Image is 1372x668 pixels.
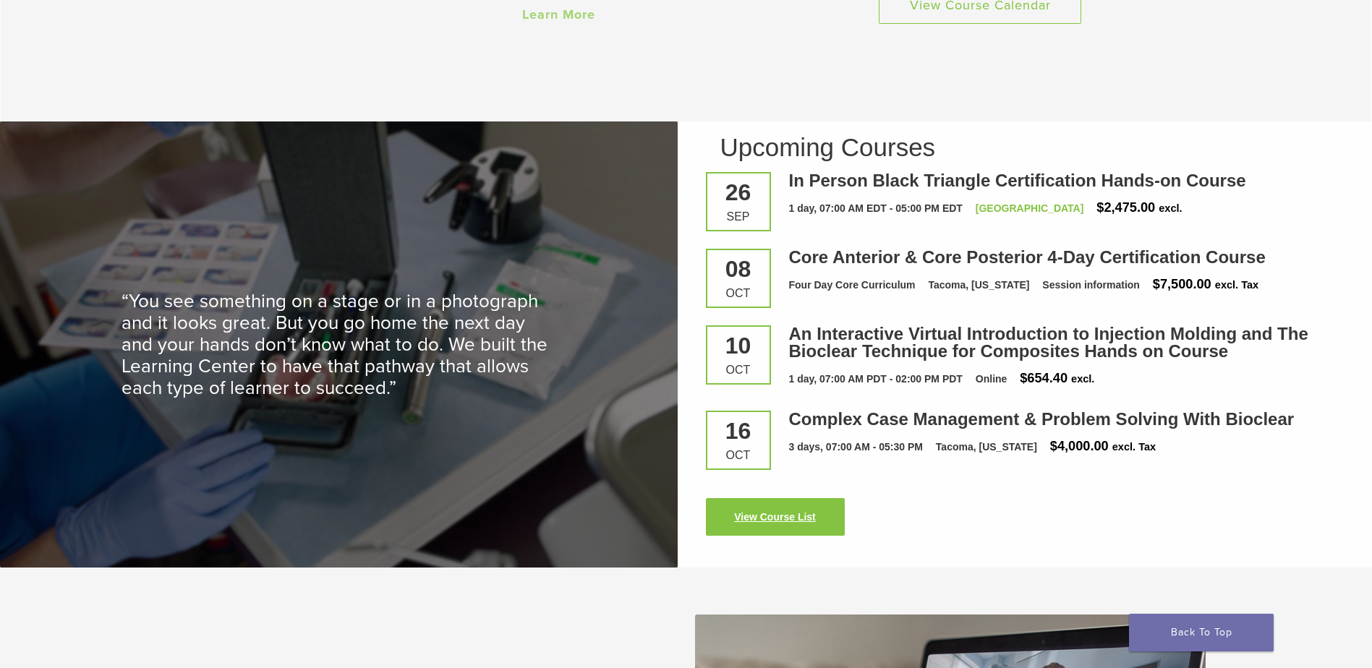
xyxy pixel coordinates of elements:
[789,324,1308,361] a: An Interactive Virtual Introduction to Injection Molding and The Bioclear Technique for Composite...
[1153,277,1211,291] span: $7,500.00
[976,372,1007,387] div: Online
[706,498,845,536] a: View Course List
[789,440,923,455] div: 3 days, 07:00 AM - 05:30 PM
[1020,371,1068,385] span: $654.40
[928,278,1029,293] div: Tacoma, [US_STATE]
[789,409,1295,429] a: Complex Case Management & Problem Solving With Bioclear
[718,181,759,204] div: 26
[718,257,759,281] div: 08
[1129,614,1274,651] a: Back To Top
[789,171,1246,190] a: In Person Black Triangle Certification Hands-on Course
[522,7,595,22] a: Learn More
[1215,279,1258,291] span: excl. Tax
[1042,278,1140,293] div: Session information
[718,419,759,442] div: 16
[789,372,963,387] div: 1 day, 07:00 AM PDT - 02:00 PM PDT
[789,278,916,293] div: Four Day Core Curriculum
[122,291,555,399] p: “You see something on a stage or in a photograph and it looks great. But you go home the next day...
[720,134,1347,160] h2: Upcoming Courses
[718,288,759,299] div: Oct
[1159,202,1182,214] span: excl.
[936,440,1037,455] div: Tacoma, [US_STATE]
[789,201,963,216] div: 1 day, 07:00 AM EDT - 05:00 PM EDT
[789,247,1266,267] a: Core Anterior & Core Posterior 4-Day Certification Course
[718,211,759,223] div: Sep
[976,202,1084,214] a: [GEOGRAPHIC_DATA]
[718,450,759,461] div: Oct
[1112,441,1156,453] span: excl. Tax
[718,364,759,376] div: Oct
[1050,439,1109,453] span: $4,000.00
[1071,373,1094,385] span: excl.
[718,334,759,357] div: 10
[1096,200,1155,215] span: $2,475.00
